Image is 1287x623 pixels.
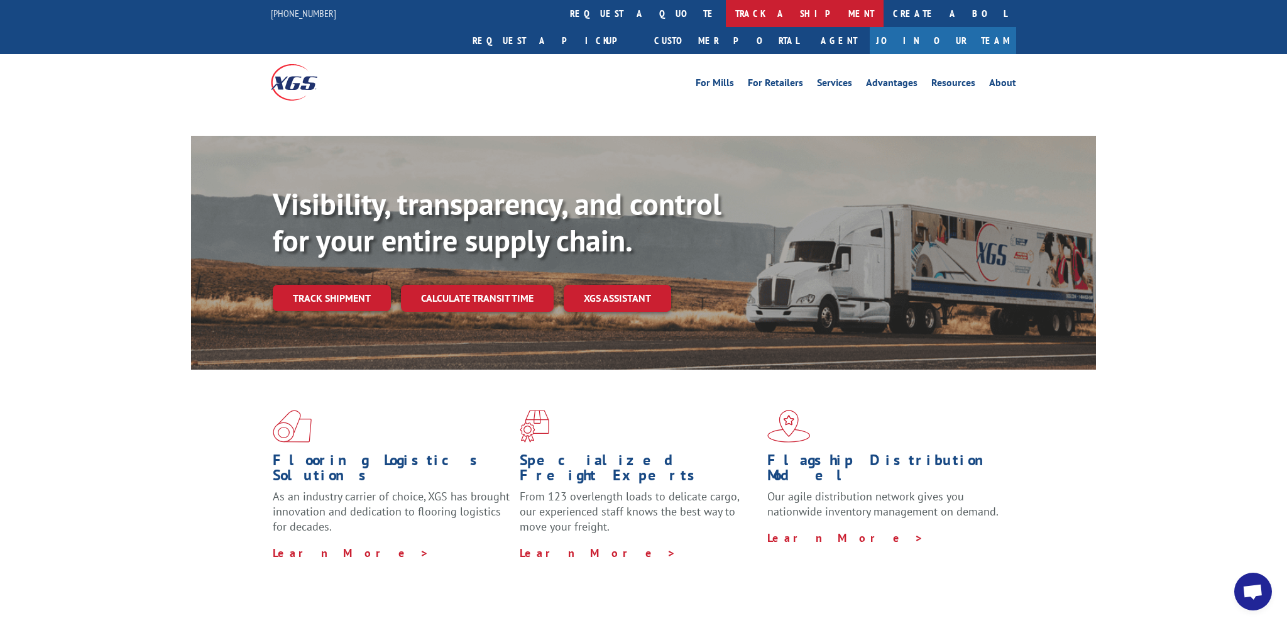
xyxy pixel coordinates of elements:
[520,546,676,560] a: Learn More >
[273,453,510,489] h1: Flooring Logistics Solutions
[273,184,721,260] b: Visibility, transparency, and control for your entire supply chain.
[767,489,999,519] span: Our agile distribution network gives you nationwide inventory management on demand.
[931,78,975,92] a: Resources
[273,489,510,534] span: As an industry carrier of choice, XGS has brought innovation and dedication to flooring logistics...
[271,7,336,19] a: [PHONE_NUMBER]
[808,27,870,54] a: Agent
[767,453,1005,489] h1: Flagship Distribution Model
[767,531,924,545] a: Learn More >
[989,78,1016,92] a: About
[767,410,811,443] img: xgs-icon-flagship-distribution-model-red
[1234,573,1272,610] a: Open chat
[696,78,734,92] a: For Mills
[817,78,852,92] a: Services
[564,285,671,312] a: XGS ASSISTANT
[748,78,803,92] a: For Retailers
[520,453,757,489] h1: Specialized Freight Experts
[520,489,757,545] p: From 123 overlength loads to delicate cargo, our experienced staff knows the best way to move you...
[401,285,554,312] a: Calculate transit time
[273,546,429,560] a: Learn More >
[463,27,645,54] a: Request a pickup
[273,410,312,443] img: xgs-icon-total-supply-chain-intelligence-red
[645,27,808,54] a: Customer Portal
[870,27,1016,54] a: Join Our Team
[520,410,549,443] img: xgs-icon-focused-on-flooring-red
[273,285,391,311] a: Track shipment
[866,78,917,92] a: Advantages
